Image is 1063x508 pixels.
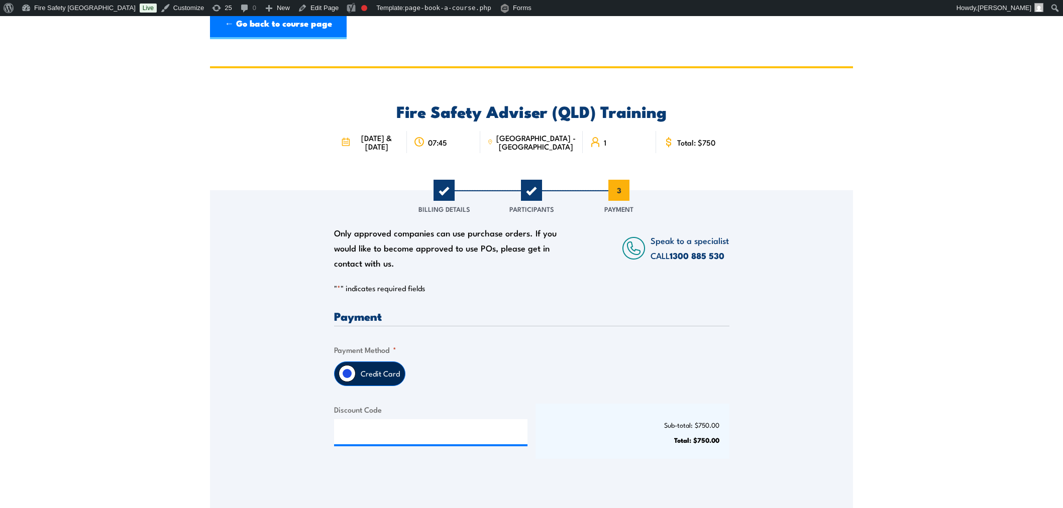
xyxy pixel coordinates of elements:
a: 1300 885 530 [670,249,724,262]
span: page-book-a-course.php [405,4,491,12]
span: 3 [608,180,629,201]
legend: Payment Method [334,344,396,355]
span: [GEOGRAPHIC_DATA] - [GEOGRAPHIC_DATA] [496,134,576,151]
p: " " indicates required fields [334,283,729,293]
span: Speak to a specialist CALL [651,234,729,262]
p: Sub-total: $750.00 [546,421,719,429]
span: Participants [509,204,554,214]
div: Focus keyphrase not set [361,5,367,11]
span: [PERSON_NAME] [978,4,1031,12]
span: 1 [604,138,606,147]
span: 2 [521,180,542,201]
strong: Total: $750.00 [674,435,719,445]
h2: Fire Safety Adviser (QLD) Training [334,104,729,118]
span: [DATE] & [DATE] [353,134,400,151]
div: Only approved companies can use purchase orders. If you would like to become approved to use POs,... [334,225,562,271]
label: Credit Card [356,362,405,386]
h3: Payment [334,310,729,322]
a: Live [140,4,157,13]
span: 1 [434,180,455,201]
span: Payment [604,204,633,214]
span: 07:45 [428,138,447,147]
span: Billing Details [418,204,470,214]
span: Total: $750 [677,138,715,147]
a: ← Go back to course page [210,9,347,39]
label: Discount Code [334,404,528,415]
